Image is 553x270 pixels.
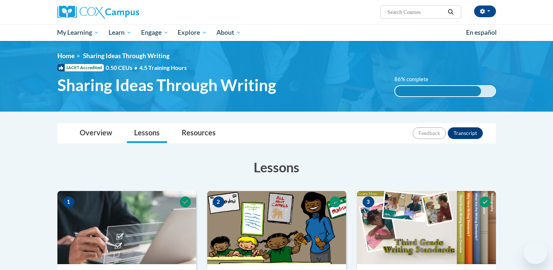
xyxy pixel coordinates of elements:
button: Account Settings [474,5,496,17]
span: Explore [178,28,207,37]
h3: Lessons [57,158,496,176]
span: 2 [213,196,224,207]
div: 86% complete [395,86,481,96]
span: 4.5 Training Hours [139,64,187,71]
span: 0.50 CEUs [106,64,139,72]
span: • [134,64,137,71]
img: Cox Campus [57,5,139,19]
a: About [212,24,246,41]
a: Engage [136,24,173,41]
span: 1 [63,196,75,207]
span: En español [466,29,497,36]
img: Course Image [207,191,346,264]
div: Main menu [46,24,507,41]
label: 86% complete [394,75,436,83]
img: Course Image [57,191,196,264]
a: En español [461,25,501,40]
span: IACET Accredited [57,64,104,71]
iframe: Button to launch messaging window [524,241,547,264]
a: Learn [104,24,136,41]
input: Search Courses [387,8,445,16]
a: Explore [173,24,212,41]
button: Feedback [413,127,446,139]
span: Sharing Ideas Through Writing [57,75,276,95]
span: 3 [363,196,374,207]
a: Lessons [127,124,167,143]
img: Course Image [357,191,496,264]
a: Overview [72,124,120,143]
a: Cox Campus [57,5,196,19]
span: Engage [141,28,168,37]
span: My Learning [57,28,99,37]
a: Resources [174,124,223,143]
a: My Learning [53,24,104,41]
a: Home [57,52,75,60]
button: Search [445,8,456,16]
span: About [216,28,241,37]
button: Transcript [448,127,483,139]
span: Learn [109,28,132,37]
span: Sharing Ideas Through Writing [83,52,170,60]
